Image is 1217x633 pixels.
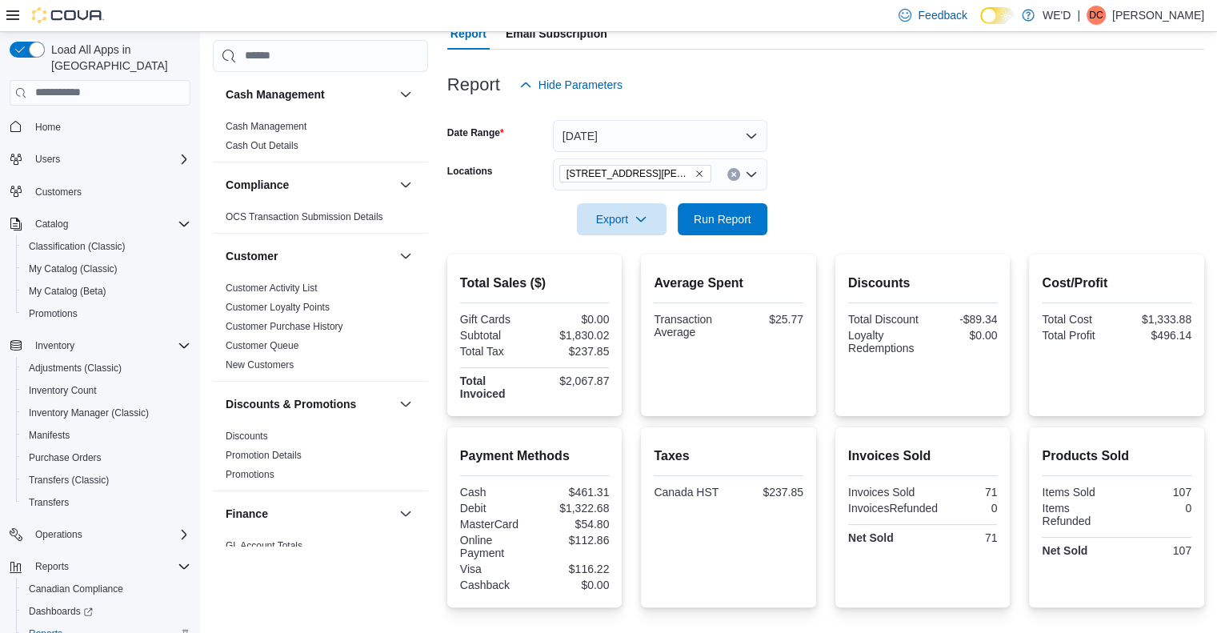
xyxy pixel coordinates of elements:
div: Cash Management [213,117,428,162]
div: $496.14 [1120,329,1191,342]
button: Inventory [3,335,197,357]
button: Discounts & Promotions [396,395,415,414]
button: Promotions [16,302,197,325]
a: Home [29,118,67,137]
div: Items Refunded [1042,502,1113,527]
span: Inventory Manager (Classic) [29,407,149,419]
button: Clear input [727,168,740,181]
div: Canada HST [654,486,725,499]
a: Transfers (Classic) [22,471,115,490]
a: Dashboards [22,602,99,621]
a: Promotions [226,469,274,480]
div: $25.77 [732,313,803,326]
a: Promotions [22,304,84,323]
button: Catalog [29,214,74,234]
h2: Payment Methods [460,447,610,466]
button: Hide Parameters [513,69,629,101]
div: Loyalty Redemptions [848,329,919,355]
div: MasterCard [460,518,531,531]
span: Transfers [22,493,190,512]
span: 205 Quigley Rd #5 [559,165,711,182]
a: Cash Management [226,121,306,132]
button: Classification (Classic) [16,235,197,258]
span: Manifests [22,426,190,445]
div: 71 [926,486,997,499]
p: WE'D [1043,6,1071,25]
div: $1,322.68 [538,502,609,515]
div: 107 [1120,486,1191,499]
button: My Catalog (Classic) [16,258,197,280]
span: Purchase Orders [22,448,190,467]
button: Inventory Manager (Classic) [16,402,197,424]
span: GL Account Totals [226,539,302,552]
div: Invoices Sold [848,486,919,499]
p: [PERSON_NAME] [1112,6,1204,25]
span: Inventory Manager (Classic) [22,403,190,423]
div: Cash [460,486,531,499]
a: Manifests [22,426,76,445]
span: Reports [35,560,69,573]
button: [DATE] [553,120,767,152]
button: Reports [29,557,75,576]
div: Online Payment [460,534,531,559]
button: Users [3,148,197,170]
span: My Catalog (Classic) [22,259,190,278]
span: Classification (Classic) [22,237,190,256]
span: Canadian Compliance [29,583,123,595]
strong: Total Invoiced [460,375,506,400]
span: Promotions [29,307,78,320]
div: Total Profit [1042,329,1113,342]
button: Adjustments (Classic) [16,357,197,379]
div: $116.22 [538,563,609,575]
div: 71 [926,531,997,544]
span: Cash Management [226,120,306,133]
button: Home [3,115,197,138]
div: Customer [213,278,428,381]
div: -$89.34 [926,313,997,326]
div: $1,333.88 [1120,313,1191,326]
button: Discounts & Promotions [226,396,393,412]
div: Compliance [213,207,428,233]
div: $237.85 [732,486,803,499]
div: $0.00 [538,313,609,326]
span: Users [35,153,60,166]
span: Promotion Details [226,449,302,462]
span: Dark Mode [980,24,981,25]
div: $237.85 [538,345,609,358]
div: $1,830.02 [538,329,609,342]
label: Locations [447,165,493,178]
h2: Invoices Sold [848,447,998,466]
span: Inventory Count [22,381,190,400]
span: Report [450,18,486,50]
a: Promotion Details [226,450,302,461]
button: Remove 205 Quigley Rd #5 from selection in this group [695,169,704,178]
div: Total Discount [848,313,919,326]
button: Finance [396,504,415,523]
button: Compliance [226,177,393,193]
div: Visa [460,563,531,575]
button: Canadian Compliance [16,578,197,600]
div: Items Sold [1042,486,1113,499]
div: $0.00 [538,579,609,591]
span: [STREET_ADDRESS][PERSON_NAME] [566,166,691,182]
span: Catalog [35,218,68,230]
input: Dark Mode [980,7,1014,24]
span: Promotions [226,468,274,481]
button: Users [29,150,66,169]
div: $112.86 [538,534,609,547]
h3: Report [447,75,500,94]
h3: Customer [226,248,278,264]
span: Cash Out Details [226,139,298,152]
span: Transfers [29,496,69,509]
span: Discounts [226,430,268,443]
span: Reports [29,557,190,576]
span: Customer Activity List [226,282,318,294]
span: Catalog [29,214,190,234]
div: Total Cost [1042,313,1113,326]
h2: Total Sales ($) [460,274,610,293]
a: Classification (Classic) [22,237,132,256]
span: My Catalog (Beta) [22,282,190,301]
span: Export [586,203,657,235]
a: Customer Purchase History [226,321,343,332]
h3: Compliance [226,177,289,193]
